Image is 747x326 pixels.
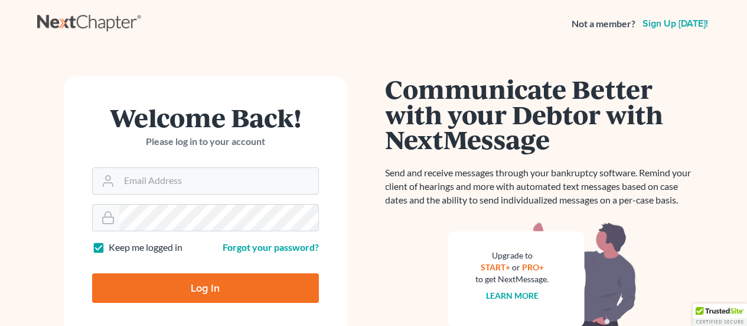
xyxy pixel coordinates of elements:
[119,168,318,194] input: Email Address
[512,262,520,272] span: or
[572,17,635,31] strong: Not a member?
[522,262,544,272] a: PRO+
[92,105,319,130] h1: Welcome Back!
[92,135,319,149] p: Please log in to your account
[92,273,319,303] input: Log In
[476,273,549,285] div: to get NextMessage.
[476,250,549,262] div: Upgrade to
[109,241,182,254] label: Keep me logged in
[223,241,319,253] a: Forgot your password?
[486,291,539,301] a: Learn more
[693,304,747,326] div: TrustedSite Certified
[481,262,510,272] a: START+
[386,76,699,152] h1: Communicate Better with your Debtor with NextMessage
[386,166,699,207] p: Send and receive messages through your bankruptcy software. Remind your client of hearings and mo...
[640,19,710,28] a: Sign up [DATE]!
